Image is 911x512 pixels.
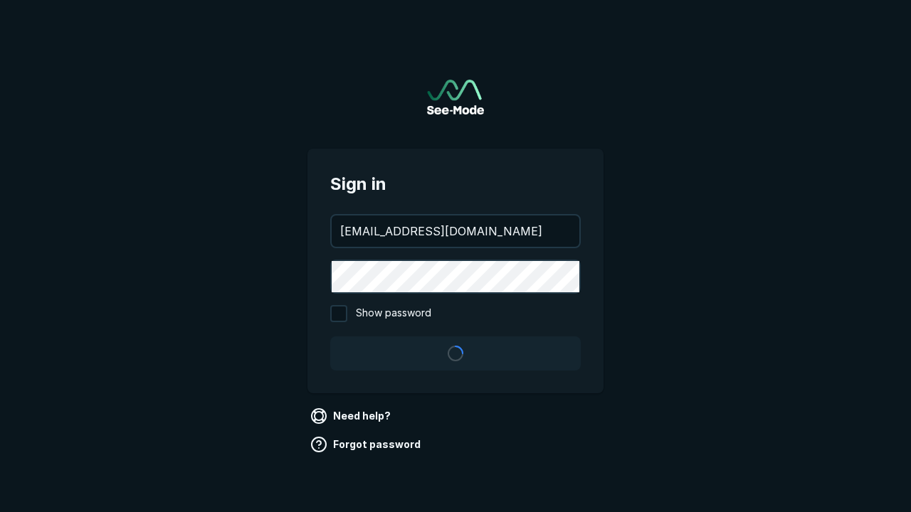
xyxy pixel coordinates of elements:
a: Need help? [307,405,396,427]
input: your@email.com [332,215,579,247]
span: Show password [356,305,431,322]
img: See-Mode Logo [427,80,484,114]
a: Forgot password [307,433,426,456]
a: Go to sign in [427,80,484,114]
span: Sign in [330,171,581,197]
